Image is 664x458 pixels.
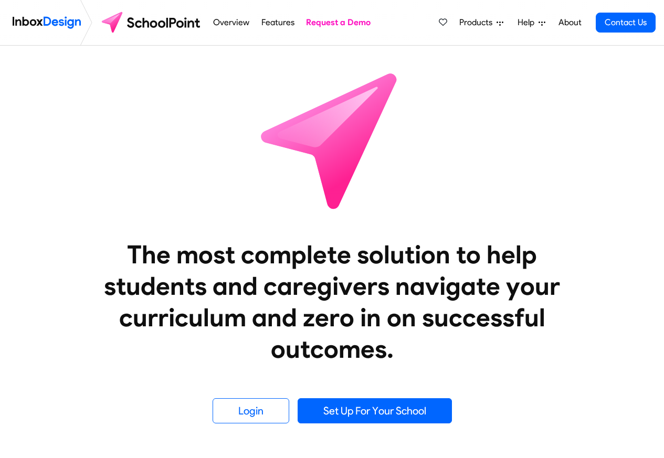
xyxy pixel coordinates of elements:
[596,13,656,33] a: Contact Us
[210,12,252,33] a: Overview
[97,10,207,35] img: schoolpoint logo
[518,16,539,29] span: Help
[513,12,550,33] a: Help
[238,46,427,235] img: icon_schoolpoint.svg
[298,398,452,423] a: Set Up For Your School
[303,12,374,33] a: Request a Demo
[213,398,289,423] a: Login
[555,12,584,33] a: About
[455,12,508,33] a: Products
[258,12,297,33] a: Features
[459,16,497,29] span: Products
[83,239,582,365] heading: The most complete solution to help students and caregivers navigate your curriculum and zero in o...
